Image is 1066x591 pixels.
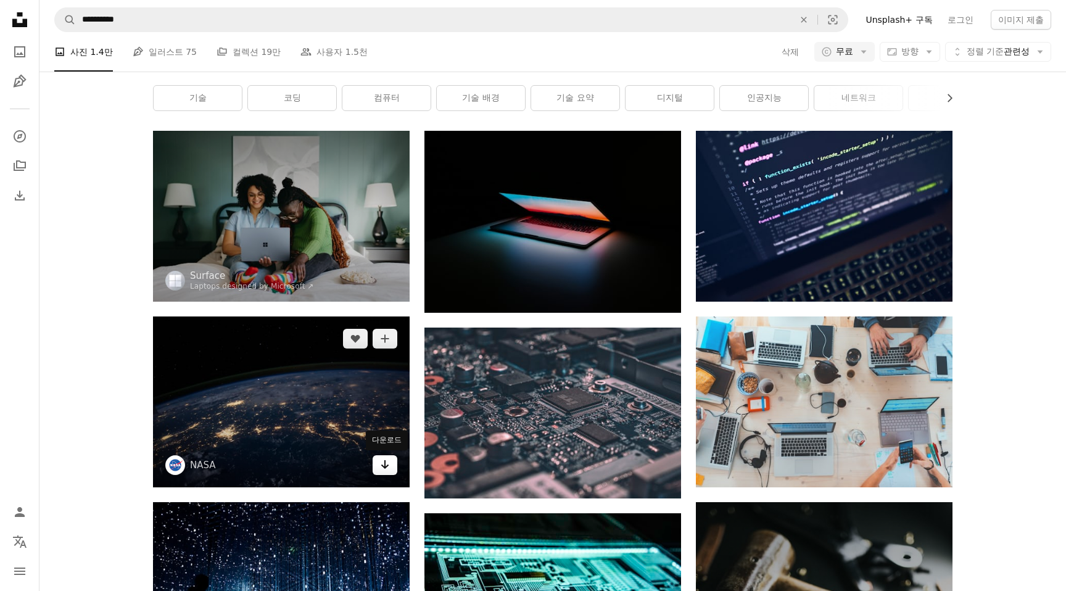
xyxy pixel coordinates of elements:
[153,316,410,487] img: 우주 공간 사진
[55,8,76,31] button: Unsplash 검색
[696,131,952,302] img: 회색 랩톱 컴퓨터를 켰습니다.
[342,86,431,110] a: 컴퓨터
[7,529,32,554] button: 언어
[366,431,408,450] div: 다운로드
[186,45,197,59] span: 75
[901,46,919,56] span: 방향
[7,124,32,149] a: 탐색
[626,86,714,110] a: 디지털
[696,396,952,407] a: people sitting down near table with assorted laptop computers
[153,131,410,302] img: 노트북을 사용하여 침대에 앉아 있는 여자
[909,86,997,110] a: 데이터
[814,86,903,110] a: 네트워크
[7,559,32,584] button: 메뉴
[424,131,681,313] img: Surface의 회색 및 검은색 랩톱 컴퓨터
[424,407,681,418] a: 흑색 회로 기판의 매크로 사진
[153,396,410,407] a: 우주 공간 사진
[300,32,368,72] a: 사용자 1.5천
[343,329,368,349] button: 좋아요
[373,329,397,349] button: 컬렉션에 추가
[836,46,853,58] span: 무료
[940,10,981,30] a: 로그인
[696,210,952,221] a: 회색 랩톱 컴퓨터를 켰습니다.
[967,46,1004,56] span: 정렬 기준
[261,45,281,59] span: 19만
[217,32,281,72] a: 컬렉션 19만
[790,8,817,31] button: 삭제
[7,183,32,208] a: 다운로드 내역
[373,455,397,475] a: 다운로드
[880,42,940,62] button: 방향
[991,10,1051,30] button: 이미지 제출
[938,86,952,110] button: 목록을 오른쪽으로 스크롤
[720,86,808,110] a: 인공지능
[781,42,799,62] button: 삭제
[945,42,1051,62] button: 정렬 기준관련성
[7,7,32,35] a: 홈 — Unsplash
[345,45,368,59] span: 1.5천
[818,8,848,31] button: 시각적 검색
[165,271,185,291] img: Surface의 프로필로 이동
[7,39,32,64] a: 사진
[424,328,681,498] img: 흑색 회로 기판의 매크로 사진
[967,46,1030,58] span: 관련성
[165,455,185,475] img: NASA의 프로필로 이동
[531,86,619,110] a: 기술 요약
[424,216,681,227] a: Surface의 회색 및 검은색 랩톱 컴퓨터
[190,270,314,282] a: Surface
[814,42,875,62] button: 무료
[248,86,336,110] a: 코딩
[858,10,940,30] a: Unsplash+ 구독
[7,69,32,94] a: 일러스트
[190,459,216,471] a: NASA
[153,210,410,221] a: 노트북을 사용하여 침대에 앉아 있는 여자
[696,316,952,487] img: people sitting down near table with assorted laptop computers
[7,154,32,178] a: 컬렉션
[133,32,197,72] a: 일러스트 75
[154,86,242,110] a: 기술
[190,282,314,291] a: Laptops designed by Microsoft ↗
[437,86,525,110] a: 기술 배경
[7,500,32,524] a: 로그인 / 가입
[54,7,848,32] form: 사이트 전체에서 이미지 찾기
